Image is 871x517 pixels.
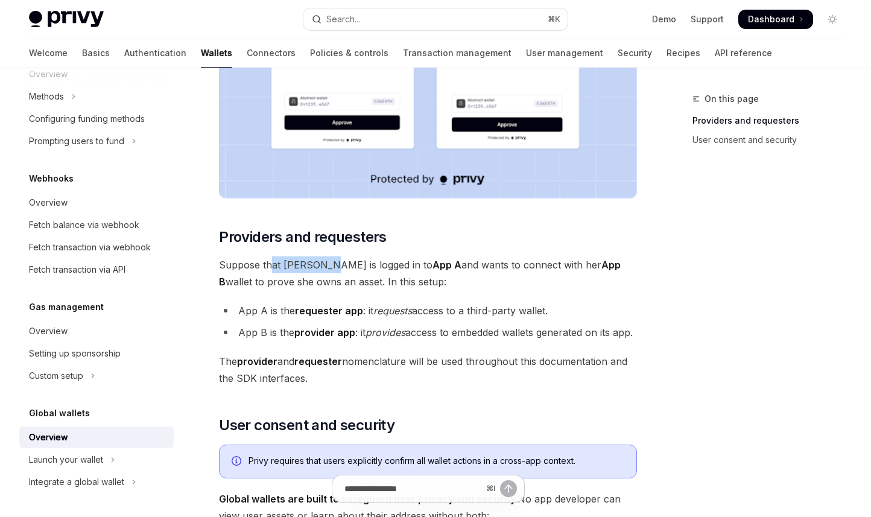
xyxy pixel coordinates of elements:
a: Welcome [29,39,68,68]
strong: requester [294,355,342,367]
h5: Gas management [29,300,104,314]
div: Fetch transaction via API [29,262,125,277]
a: Support [691,13,724,25]
div: Overview [29,430,68,445]
img: light logo [29,11,104,28]
a: API reference [715,39,772,68]
span: Providers and requesters [219,227,387,247]
h5: Webhooks [29,171,74,186]
a: Security [618,39,652,68]
a: Configuring funding methods [19,108,174,130]
li: App A is the : it access to a third-party wallet. [219,302,637,319]
button: Toggle Launch your wallet section [19,449,174,471]
a: Authentication [124,39,186,68]
div: Search... [326,12,360,27]
div: Configuring funding methods [29,112,145,126]
div: Integrate a global wallet [29,475,124,489]
a: Overview [19,192,174,214]
h5: Global wallets [29,406,90,420]
a: Wallets [201,39,232,68]
div: Overview [29,324,68,338]
a: Overview [19,320,174,342]
div: Privy requires that users explicitly confirm all wallet actions in a cross-app context. [249,455,624,468]
button: Toggle Custom setup section [19,365,174,387]
a: Overview [19,427,174,448]
a: Demo [652,13,676,25]
input: Ask a question... [344,475,481,502]
div: Prompting users to fund [29,134,124,148]
div: Custom setup [29,369,83,383]
a: Fetch balance via webhook [19,214,174,236]
span: The and nomenclature will be used throughout this documentation and the SDK interfaces. [219,353,637,387]
li: App B is the : it access to embedded wallets generated on its app. [219,324,637,341]
button: Toggle Methods section [19,86,174,107]
a: Fetch transaction via API [19,259,174,281]
div: Fetch balance via webhook [29,218,139,232]
button: Open search [303,8,568,30]
strong: App A [432,259,461,271]
a: Setting up sponsorship [19,343,174,364]
svg: Info [232,456,244,468]
a: Connectors [247,39,296,68]
a: Dashboard [738,10,813,29]
strong: App B [219,259,621,288]
span: Dashboard [748,13,794,25]
em: requests [373,305,412,317]
div: Setting up sponsorship [29,346,121,361]
strong: requester app [295,305,363,317]
button: Send message [500,480,517,497]
a: Providers and requesters [692,111,852,130]
div: Launch your wallet [29,452,103,467]
span: Suppose that [PERSON_NAME] is logged in to and wants to connect with her wallet to prove she owns... [219,256,637,290]
strong: provider [237,355,277,367]
a: Basics [82,39,110,68]
button: Toggle Integrate a global wallet section [19,471,174,493]
button: Toggle Prompting users to fund section [19,130,174,152]
div: Methods [29,89,64,104]
a: Transaction management [403,39,512,68]
span: User consent and security [219,416,394,435]
div: Fetch transaction via webhook [29,240,151,255]
strong: provider app [294,326,355,338]
a: User management [526,39,603,68]
button: Toggle dark mode [823,10,842,29]
a: User consent and security [692,130,852,150]
span: On this page [705,92,759,106]
div: Overview [29,195,68,210]
a: Fetch transaction via webhook [19,236,174,258]
a: Policies & controls [310,39,388,68]
span: ⌘ K [548,14,560,24]
em: provides [366,326,405,338]
a: Recipes [667,39,700,68]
